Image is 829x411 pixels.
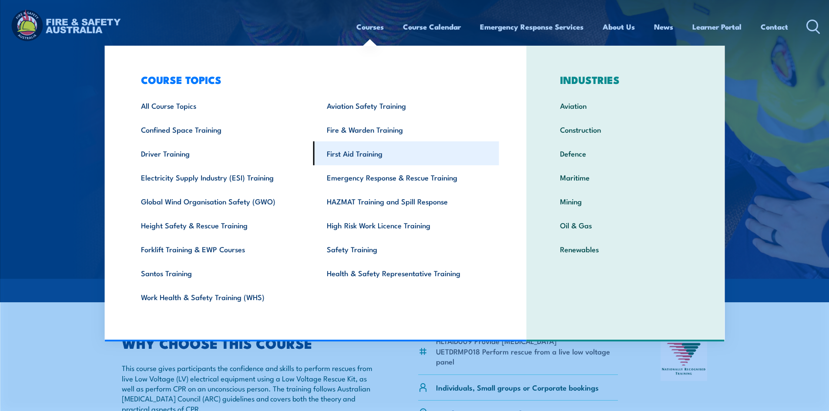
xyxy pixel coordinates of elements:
[603,15,635,38] a: About Us
[436,382,599,392] p: Individuals, Small groups or Corporate bookings
[313,141,499,165] a: First Aid Training
[128,94,313,117] a: All Course Topics
[356,15,384,38] a: Courses
[761,15,788,38] a: Contact
[547,74,705,86] h3: INDUSTRIES
[128,74,499,86] h3: COURSE TOPICS
[128,237,313,261] a: Forklift Training & EWP Courses
[128,261,313,285] a: Santos Training
[661,337,708,381] img: Nationally Recognised Training logo.
[436,346,618,367] li: UETDRMP018 Perform rescue from a live low voltage panel
[122,337,376,349] h2: WHY CHOOSE THIS COURSE
[313,117,499,141] a: Fire & Warden Training
[403,15,461,38] a: Course Calendar
[547,237,705,261] a: Renewables
[128,213,313,237] a: Height Safety & Rescue Training
[128,117,313,141] a: Confined Space Training
[128,285,313,309] a: Work Health & Safety Training (WHS)
[547,165,705,189] a: Maritime
[547,141,705,165] a: Defence
[480,15,584,38] a: Emergency Response Services
[128,189,313,213] a: Global Wind Organisation Safety (GWO)
[547,213,705,237] a: Oil & Gas
[313,165,499,189] a: Emergency Response & Rescue Training
[313,94,499,117] a: Aviation Safety Training
[313,237,499,261] a: Safety Training
[128,141,313,165] a: Driver Training
[313,189,499,213] a: HAZMAT Training and Spill Response
[547,189,705,213] a: Mining
[547,117,705,141] a: Construction
[313,261,499,285] a: Health & Safety Representative Training
[313,213,499,237] a: High Risk Work Licence Training
[547,94,705,117] a: Aviation
[654,15,673,38] a: News
[692,15,742,38] a: Learner Portal
[128,165,313,189] a: Electricity Supply Industry (ESI) Training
